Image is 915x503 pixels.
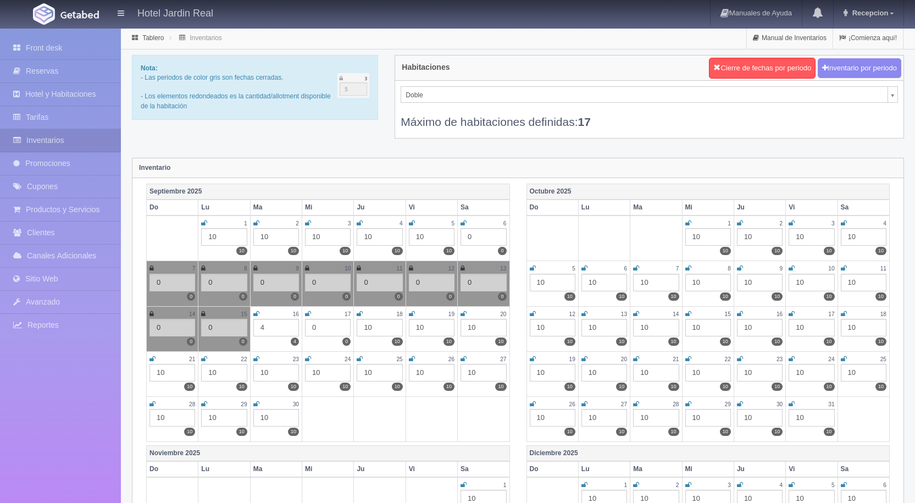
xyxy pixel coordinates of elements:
b: 17 [578,115,591,128]
small: 7 [192,266,196,272]
small: 24 [828,356,834,362]
small: 28 [189,401,195,407]
div: 10 [201,364,247,382]
label: 10 [616,383,627,391]
div: 10 [357,228,402,246]
th: Ma [630,461,682,477]
small: 6 [624,266,628,272]
small: 4 [400,220,403,226]
label: 10 [616,292,627,301]
div: 10 [789,274,834,291]
th: Ju [354,461,406,477]
a: Inventarios [190,34,222,42]
a: Manual de Inventarios [747,27,833,49]
th: Mi [302,461,354,477]
small: 27 [621,401,627,407]
label: 0 [239,338,247,346]
th: Do [147,461,198,477]
th: Ju [734,200,785,215]
div: 10 [685,274,731,291]
div: 0 [461,228,506,246]
b: Nota: [141,64,158,72]
small: 21 [673,356,679,362]
div: 10 [409,319,454,336]
div: 10 [253,364,299,382]
div: 10 [357,364,402,382]
strong: Inventario [139,164,170,172]
div: 10 [581,274,627,291]
label: 10 [340,247,351,255]
small: 19 [448,311,454,317]
img: Getabed [60,10,99,19]
small: 31 [828,401,834,407]
div: 10 [841,364,886,382]
label: 10 [720,247,731,255]
small: 26 [569,401,575,407]
label: 0 [291,292,299,301]
small: 29 [725,401,731,407]
label: 10 [668,292,679,301]
small: 30 [777,401,783,407]
label: 10 [184,428,195,436]
label: 10 [720,383,731,391]
label: 10 [772,383,783,391]
div: 10 [633,364,679,382]
small: 16 [293,311,299,317]
th: Diciembre 2025 [526,445,890,461]
div: 10 [841,274,886,291]
div: 0 [201,274,247,291]
div: 10 [357,319,402,336]
small: 4 [883,220,886,226]
th: Sa [838,461,889,477]
a: Doble [401,86,898,103]
div: 10 [253,409,299,427]
th: Mi [682,461,734,477]
div: 10 [149,364,195,382]
div: 10 [305,364,351,382]
div: 0 [253,274,299,291]
small: 1 [503,482,507,488]
small: 12 [448,266,454,272]
small: 27 [500,356,506,362]
small: 3 [728,482,731,488]
label: 10 [495,383,506,391]
h4: Hotel Jardin Real [137,5,213,19]
div: 10 [461,364,506,382]
small: 6 [883,482,886,488]
th: Ma [250,461,302,477]
small: 10 [828,266,834,272]
th: Mi [682,200,734,215]
div: 10 [841,319,886,336]
small: 18 [880,311,886,317]
small: 23 [777,356,783,362]
th: Lu [578,461,630,477]
label: 10 [564,338,575,346]
div: 10 [530,319,575,336]
div: 0 [149,319,195,336]
th: Ju [734,461,785,477]
small: 1 [624,482,628,488]
small: 13 [621,311,627,317]
div: 10 [633,409,679,427]
label: 10 [875,338,886,346]
div: 10 [633,319,679,336]
div: 10 [685,364,731,382]
small: 8 [244,266,247,272]
label: 10 [443,383,454,391]
div: 10 [737,228,783,246]
label: 0 [342,338,351,346]
label: 10 [668,428,679,436]
label: 10 [392,383,403,391]
div: 10 [789,319,834,336]
label: 10 [443,247,454,255]
th: Do [526,200,578,215]
th: Vi [786,200,838,215]
small: 14 [673,311,679,317]
div: 10 [581,364,627,382]
th: Septiembre 2025 [147,184,510,200]
div: 10 [789,228,834,246]
small: 20 [621,356,627,362]
small: 24 [345,356,351,362]
div: 10 [409,228,454,246]
th: Sa [458,200,509,215]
